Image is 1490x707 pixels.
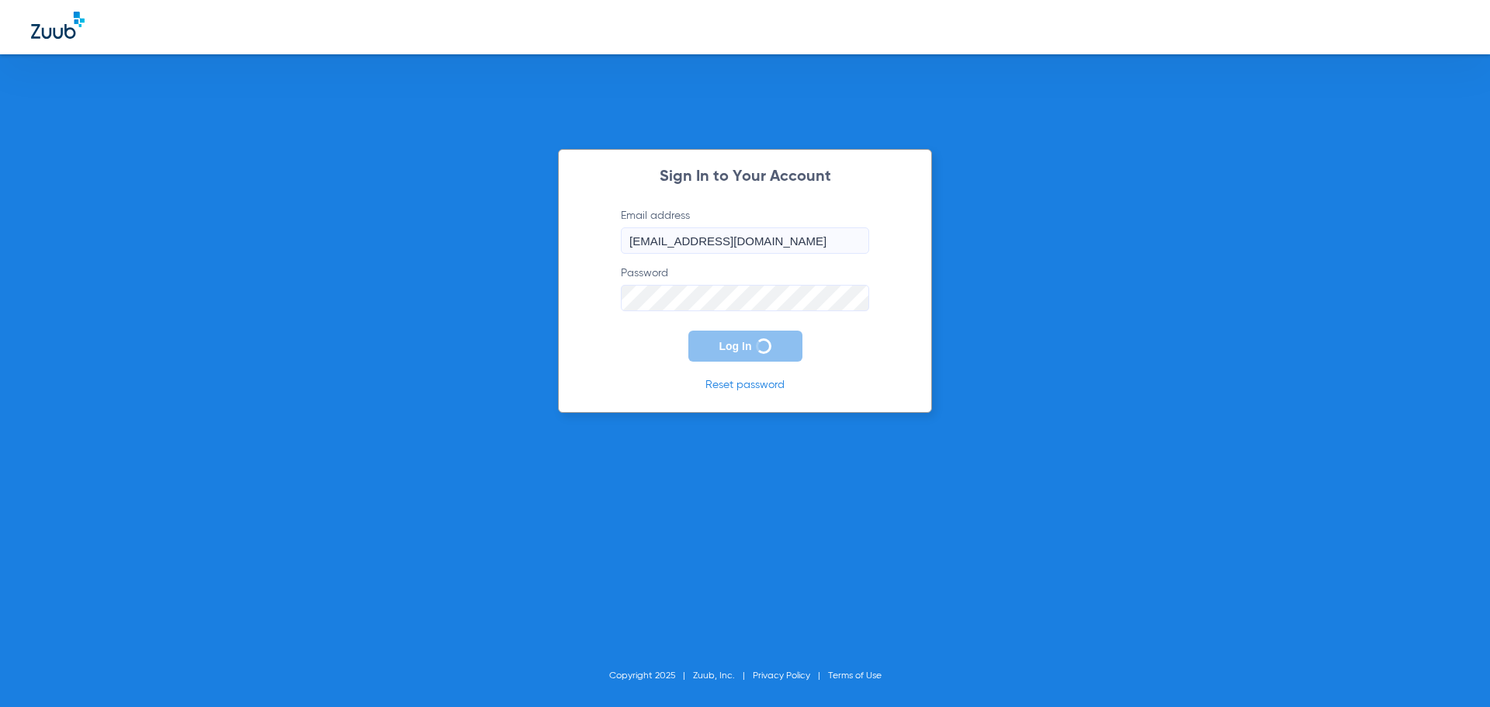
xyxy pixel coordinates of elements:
[621,208,869,254] label: Email address
[609,668,693,684] li: Copyright 2025
[621,227,869,254] input: Email address
[719,340,752,352] span: Log In
[753,671,810,681] a: Privacy Policy
[828,671,882,681] a: Terms of Use
[688,331,802,362] button: Log In
[621,285,869,311] input: Password
[31,12,85,39] img: Zuub Logo
[705,379,785,390] a: Reset password
[598,169,892,185] h2: Sign In to Your Account
[621,265,869,311] label: Password
[693,668,753,684] li: Zuub, Inc.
